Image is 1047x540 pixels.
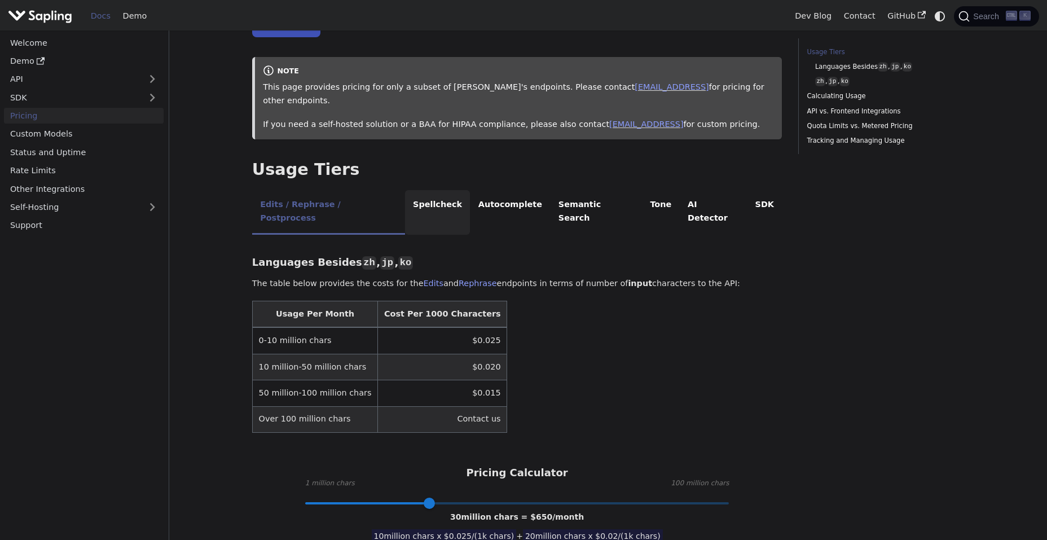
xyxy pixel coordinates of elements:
[252,301,377,328] th: Usage Per Month
[117,7,153,25] a: Demo
[881,7,931,25] a: GitHub
[642,190,680,235] li: Tone
[252,406,377,432] td: Over 100 million chars
[4,89,141,106] a: SDK
[378,406,507,432] td: Contact us
[838,7,882,25] a: Contact
[424,279,443,288] a: Edits
[4,217,164,234] a: Support
[807,91,960,102] a: Calculating Usage
[380,256,394,270] code: jp
[550,190,642,235] li: Semantic Search
[378,354,507,380] td: $0.020
[252,256,782,269] h3: Languages Besides , ,
[378,327,507,354] td: $0.025
[635,82,709,91] a: [EMAIL_ADDRESS]
[252,380,377,406] td: 50 million-100 million chars
[4,163,164,179] a: Rate Limits
[807,106,960,117] a: API vs. Frontend Integrations
[263,118,774,131] p: If you need a self-hosted solution or a BAA for HIPAA compliance, please also contact for custom ...
[807,121,960,131] a: Quota Limits vs. Metered Pricing
[4,71,141,87] a: API
[4,34,164,51] a: Welcome
[141,71,164,87] button: Expand sidebar category 'API'
[4,199,164,216] a: Self-Hosting
[252,354,377,380] td: 10 million-50 million chars
[902,62,912,72] code: ko
[4,108,164,124] a: Pricing
[252,160,782,180] h2: Usage Tiers
[398,256,412,270] code: ko
[954,6,1039,27] button: Search (Ctrl+K)
[609,120,683,129] a: [EMAIL_ADDRESS]
[815,77,825,86] code: zh
[628,279,652,288] strong: input
[378,301,507,328] th: Cost Per 1000 Characters
[4,181,164,197] a: Other Integrations
[4,126,164,142] a: Custom Models
[4,53,164,69] a: Demo
[263,81,774,108] p: This page provides pricing for only a subset of [PERSON_NAME]'s endpoints. Please contact for pri...
[8,8,72,24] img: Sapling.ai
[789,7,837,25] a: Dev Blog
[141,89,164,106] button: Expand sidebar category 'SDK'
[362,256,376,270] code: zh
[252,190,405,235] li: Edits / Rephrase / Postprocess
[878,62,888,72] code: zh
[85,7,117,25] a: Docs
[305,478,355,489] span: 1 million chars
[747,190,782,235] li: SDK
[970,12,1006,21] span: Search
[252,327,377,354] td: 0-10 million chars
[680,190,747,235] li: AI Detector
[828,77,838,86] code: jp
[263,65,774,78] div: note
[839,77,850,86] code: ko
[405,190,470,235] li: Spellcheck
[252,277,782,291] p: The table below provides the costs for the and endpoints in terms of number of characters to the ...
[8,8,76,24] a: Sapling.ai
[807,47,960,58] a: Usage Tiers
[450,512,584,521] span: 30 million chars = $ 650 /month
[470,190,550,235] li: Autocomplete
[932,8,948,24] button: Switch between dark and light mode (currently system mode)
[378,380,507,406] td: $0.015
[890,62,900,72] code: jp
[1019,11,1031,21] kbd: K
[459,279,497,288] a: Rephrase
[4,144,164,160] a: Status and Uptime
[671,478,729,489] span: 100 million chars
[807,135,960,146] a: Tracking and Managing Usage
[815,62,956,72] a: Languages Besideszh,jp,ko
[466,467,568,480] h3: Pricing Calculator
[815,76,956,87] a: zh,jp,ko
